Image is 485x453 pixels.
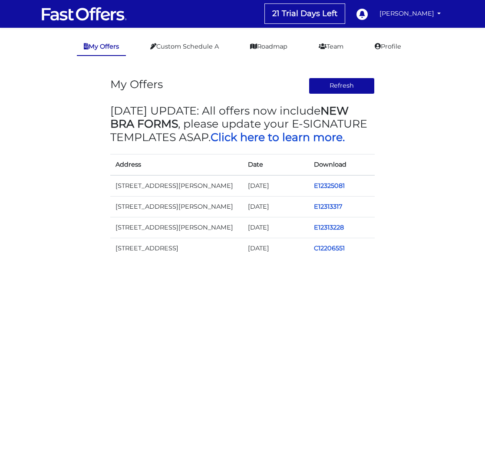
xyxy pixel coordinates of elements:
td: [STREET_ADDRESS][PERSON_NAME] [110,196,243,217]
td: [DATE] [243,196,309,217]
a: Custom Schedule A [143,38,226,55]
th: Address [110,154,243,175]
a: E12313317 [314,203,342,210]
a: [PERSON_NAME] [376,5,445,22]
td: [STREET_ADDRESS][PERSON_NAME] [110,175,243,197]
h3: My Offers [110,78,163,91]
th: Download [309,154,375,175]
a: E12325081 [314,182,345,190]
button: Refresh [309,78,375,94]
td: [DATE] [243,238,309,259]
td: [DATE] [243,217,309,238]
a: C12206551 [314,244,345,252]
td: [STREET_ADDRESS][PERSON_NAME] [110,217,243,238]
td: [DATE] [243,175,309,197]
a: Team [312,38,350,55]
strong: NEW BRA FORMS [110,104,349,130]
a: Roadmap [243,38,294,55]
a: Profile [368,38,408,55]
a: Click here to learn more. [211,131,345,144]
td: [STREET_ADDRESS] [110,238,243,259]
th: Date [243,154,309,175]
a: My Offers [77,38,126,56]
a: 21 Trial Days Left [265,4,345,23]
a: E12313228 [314,223,344,231]
h3: [DATE] UPDATE: All offers now include , please update your E-SIGNATURE TEMPLATES ASAP. [110,104,375,144]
